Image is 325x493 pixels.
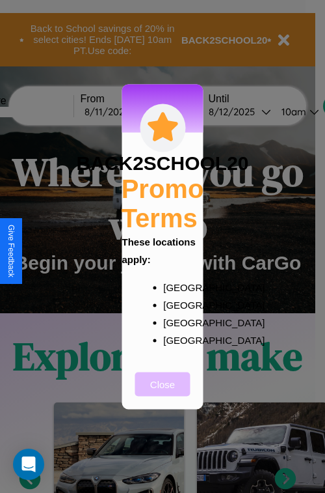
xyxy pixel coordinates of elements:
[13,449,44,480] div: Open Intercom Messenger
[6,225,16,277] div: Give Feedback
[163,331,188,348] p: [GEOGRAPHIC_DATA]
[76,152,248,174] h3: BACK2SCHOOL20
[122,174,204,232] h2: Promo Terms
[163,278,188,296] p: [GEOGRAPHIC_DATA]
[163,313,188,331] p: [GEOGRAPHIC_DATA]
[163,296,188,313] p: [GEOGRAPHIC_DATA]
[135,372,190,396] button: Close
[122,236,196,264] b: These locations apply:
